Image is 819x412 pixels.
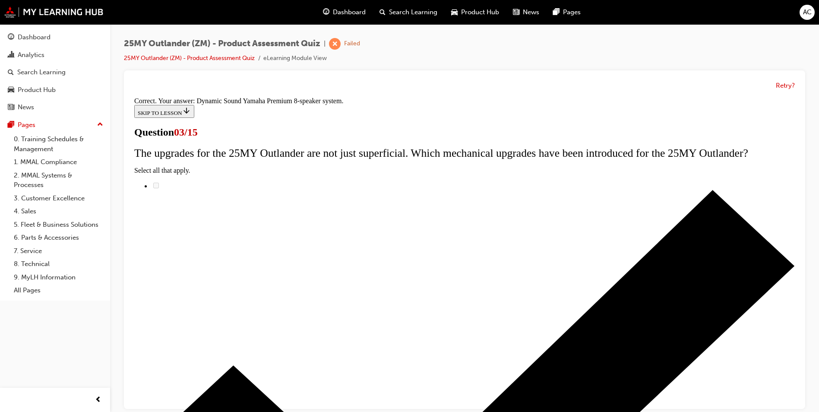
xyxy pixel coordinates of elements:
div: Correct. Your answer: Dynamic Sound Yamaha Premium 8-speaker system. [3,3,664,11]
a: Dashboard [3,29,107,45]
div: Failed [344,40,360,48]
a: 3. Customer Excellence [10,192,107,205]
a: 2. MMAL Systems & Processes [10,169,107,192]
span: news-icon [8,104,14,111]
span: SKIP TO LESSON [7,16,60,22]
a: car-iconProduct Hub [444,3,506,21]
a: 1. MMAL Compliance [10,155,107,169]
button: DashboardAnalyticsSearch LearningProduct HubNews [3,28,107,117]
a: 5. Fleet & Business Solutions [10,218,107,231]
div: Pages [18,120,35,130]
a: Analytics [3,47,107,63]
span: car-icon [8,86,14,94]
a: Search Learning [3,64,107,80]
span: pages-icon [8,121,14,129]
span: AC [803,7,812,17]
a: News [3,99,107,115]
button: Pages [3,117,107,133]
li: eLearning Module View [263,54,327,63]
div: Dashboard [18,32,51,42]
span: guage-icon [8,34,14,41]
a: guage-iconDashboard [316,3,373,21]
a: 7. Service [10,244,107,258]
span: Pages [563,7,581,17]
span: | [324,39,326,49]
span: news-icon [513,7,519,18]
a: 4. Sales [10,205,107,218]
span: up-icon [97,119,103,130]
button: SKIP TO LESSON [3,11,63,24]
div: Search Learning [17,67,66,77]
div: News [18,102,34,112]
a: All Pages [10,284,107,297]
span: guage-icon [323,7,329,18]
button: AC [800,5,815,20]
button: Retry? [776,81,795,91]
a: 8. Technical [10,257,107,271]
span: chart-icon [8,51,14,59]
a: 9. MyLH Information [10,271,107,284]
a: 0. Training Schedules & Management [10,133,107,155]
span: car-icon [451,7,458,18]
span: Product Hub [461,7,499,17]
a: Product Hub [3,82,107,98]
div: Product Hub [18,85,56,95]
span: search-icon [8,69,14,76]
span: 25MY Outlander (ZM) - Product Assessment Quiz [124,39,320,49]
a: 25MY Outlander (ZM) - Product Assessment Quiz [124,54,255,62]
span: Search Learning [389,7,437,17]
span: pages-icon [553,7,560,18]
img: mmal [4,6,104,18]
span: search-icon [379,7,386,18]
a: pages-iconPages [546,3,588,21]
span: News [523,7,539,17]
span: learningRecordVerb_FAIL-icon [329,38,341,50]
span: prev-icon [95,395,101,406]
span: Dashboard [333,7,366,17]
a: search-iconSearch Learning [373,3,444,21]
a: 6. Parts & Accessories [10,231,107,244]
div: Analytics [18,50,44,60]
a: news-iconNews [506,3,546,21]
